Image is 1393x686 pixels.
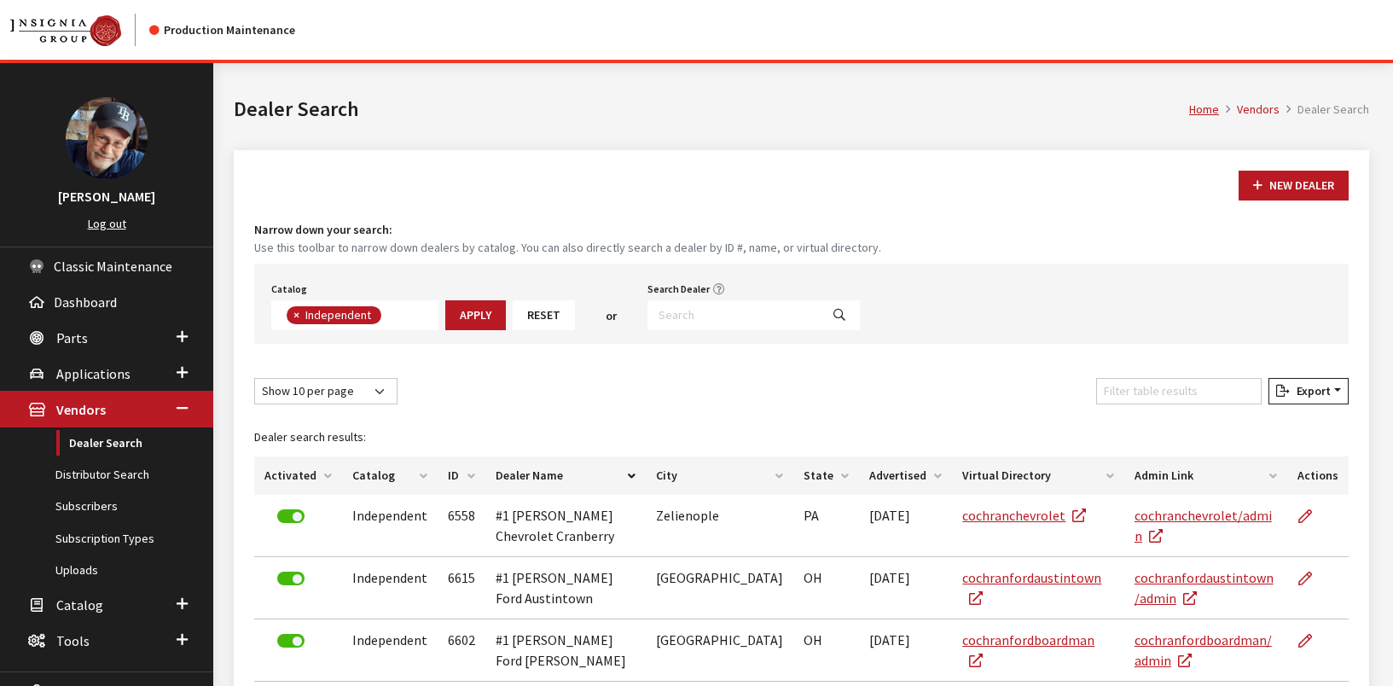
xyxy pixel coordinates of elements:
[56,596,103,613] span: Catalog
[342,557,438,619] td: Independent
[793,495,859,557] td: PA
[1290,383,1331,398] span: Export
[1280,101,1369,119] li: Dealer Search
[1268,378,1349,404] button: Export
[271,300,438,330] span: Select
[56,402,106,419] span: Vendors
[859,557,952,619] td: [DATE]
[56,329,88,346] span: Parts
[10,14,149,46] a: Insignia Group logo
[819,300,860,330] button: Search
[342,495,438,557] td: Independent
[88,216,126,231] a: Log out
[304,307,375,323] span: Independent
[962,507,1086,524] a: cochranchevrolet
[793,557,859,619] td: OH
[485,557,646,619] td: #1 [PERSON_NAME] Ford Austintown
[793,456,859,495] th: State: activate to sort column ascending
[646,495,793,557] td: Zelienople
[859,495,952,557] td: [DATE]
[606,307,617,325] span: or
[149,21,295,39] div: Production Maintenance
[1297,495,1326,538] a: Edit Dealer
[445,300,506,330] button: Apply
[254,239,1349,257] small: Use this toolbar to narrow down dealers by catalog. You can also directly search a dealer by ID #...
[647,282,710,297] label: Search Dealer
[254,456,342,495] th: Activated: activate to sort column ascending
[17,186,196,206] h3: [PERSON_NAME]
[66,97,148,179] img: Ray Goodwin
[254,221,1349,239] h4: Narrow down your search:
[277,572,305,585] label: Deactivate Dealer
[342,456,438,495] th: Catalog: activate to sort column ascending
[271,282,307,297] label: Catalog
[1135,507,1272,544] a: cochranchevrolet/admin
[54,258,172,275] span: Classic Maintenance
[647,300,820,330] input: Search
[438,456,485,495] th: ID: activate to sort column ascending
[386,309,395,324] textarea: Search
[485,495,646,557] td: #1 [PERSON_NAME] Chevrolet Cranberry
[1124,456,1287,495] th: Admin Link: activate to sort column ascending
[1189,102,1219,117] a: Home
[254,418,1349,456] caption: Dealer search results:
[56,632,90,649] span: Tools
[1135,569,1274,607] a: cochranfordaustintown/admin
[952,456,1123,495] th: Virtual Directory: activate to sort column ascending
[646,557,793,619] td: [GEOGRAPHIC_DATA]
[342,619,438,682] td: Independent
[513,300,575,330] button: Reset
[54,294,117,311] span: Dashboard
[277,634,305,648] label: Deactivate Dealer
[287,306,304,324] button: Remove item
[1096,378,1262,404] input: Filter table results
[485,456,646,495] th: Dealer Name: activate to sort column descending
[56,365,131,382] span: Applications
[438,557,485,619] td: 6615
[485,619,646,682] td: #1 [PERSON_NAME] Ford [PERSON_NAME]
[1287,456,1349,495] th: Actions
[287,306,381,324] li: Independent
[1297,557,1326,600] a: Edit Dealer
[793,619,859,682] td: OH
[234,94,1189,125] h1: Dealer Search
[1297,619,1326,662] a: Edit Dealer
[293,307,299,323] span: ×
[1135,631,1272,669] a: cochranfordboardman/admin
[962,631,1094,669] a: cochranfordboardman
[438,619,485,682] td: 6602
[859,456,952,495] th: Advertised: activate to sort column ascending
[962,569,1101,607] a: cochranfordaustintown
[438,495,485,557] td: 6558
[10,15,121,46] img: Catalog Maintenance
[1219,101,1280,119] li: Vendors
[277,509,305,523] label: Deactivate Dealer
[646,619,793,682] td: [GEOGRAPHIC_DATA]
[1239,171,1349,201] button: New Dealer
[859,619,952,682] td: [DATE]
[646,456,793,495] th: City: activate to sort column ascending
